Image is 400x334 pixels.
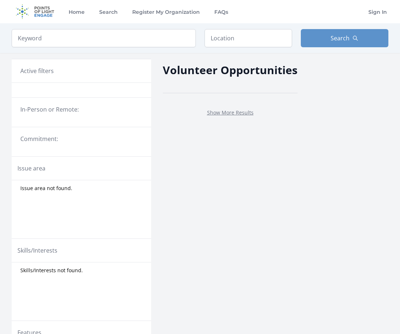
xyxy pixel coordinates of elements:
input: Keyword [12,29,196,47]
legend: Commitment: [20,134,142,143]
button: Search [301,29,388,47]
input: Location [205,29,292,47]
span: Skills/Interests not found. [20,267,83,274]
h2: Volunteer Opportunities [163,62,298,78]
span: Search [331,34,350,43]
legend: In-Person or Remote: [20,105,142,114]
legend: Issue area [17,164,45,173]
a: Show More Results [207,109,254,116]
span: Issue area not found. [20,185,72,192]
legend: Skills/Interests [17,246,57,255]
h3: Active filters [20,67,54,75]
